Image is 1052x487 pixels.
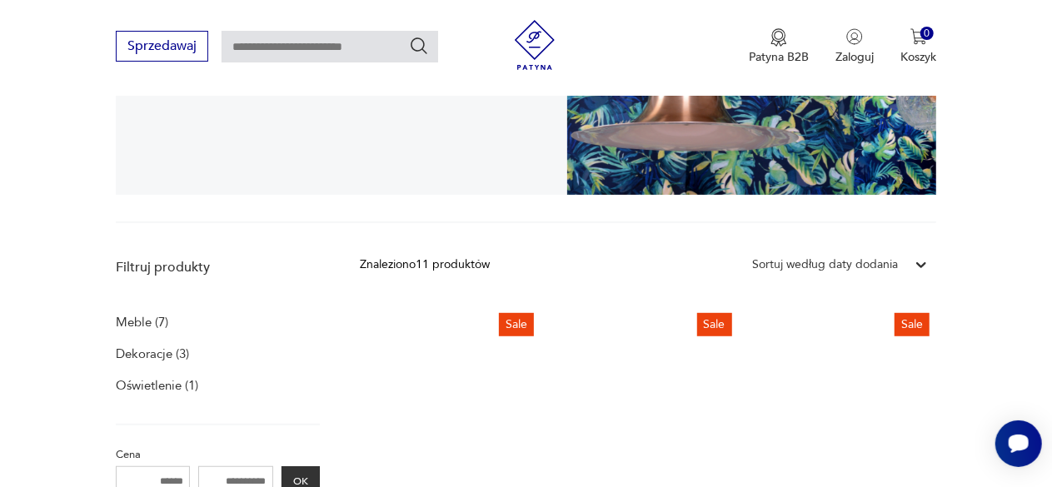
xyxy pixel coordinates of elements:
[116,445,320,464] p: Cena
[749,28,809,65] a: Ikona medaluPatyna B2B
[846,28,863,45] img: Ikonka użytkownika
[752,256,898,274] div: Sortuj według daty dodania
[360,256,490,274] div: Znaleziono 11 produktów
[116,374,198,397] a: Oświetlenie (1)
[900,49,936,65] p: Koszyk
[900,28,936,65] button: 0Koszyk
[770,28,787,47] img: Ikona medalu
[920,27,935,41] div: 0
[835,49,874,65] p: Zaloguj
[749,49,809,65] p: Patyna B2B
[116,258,320,276] p: Filtruj produkty
[116,311,168,334] a: Meble (7)
[409,36,429,56] button: Szukaj
[116,31,208,62] button: Sprzedawaj
[116,42,208,53] a: Sprzedawaj
[910,28,927,45] img: Ikona koszyka
[116,342,189,365] a: Dekoracje (3)
[835,28,874,65] button: Zaloguj
[995,420,1042,467] iframe: Smartsupp widget button
[749,28,809,65] button: Patyna B2B
[510,20,560,70] img: Patyna - sklep z meblami i dekoracjami vintage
